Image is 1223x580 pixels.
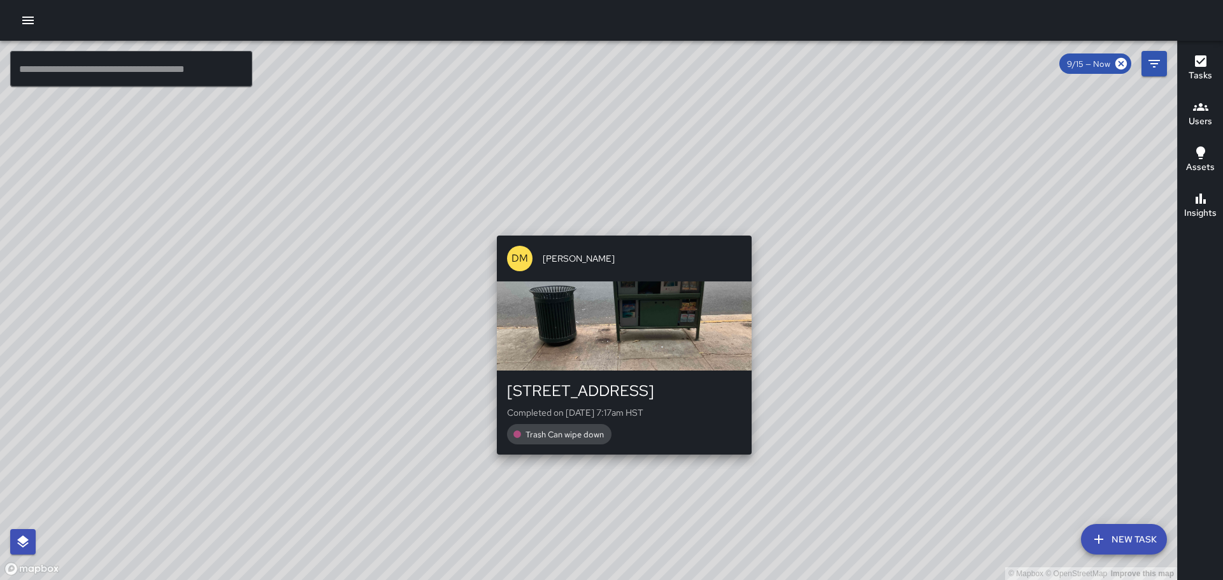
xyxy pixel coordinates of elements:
button: Insights [1178,183,1223,229]
p: DM [511,251,528,266]
button: Assets [1178,138,1223,183]
h6: Insights [1184,206,1217,220]
button: Users [1178,92,1223,138]
span: 9/15 — Now [1059,59,1118,69]
div: [STREET_ADDRESS] [507,381,741,401]
h6: Assets [1186,160,1215,174]
button: DM[PERSON_NAME][STREET_ADDRESS]Completed on [DATE] 7:17am HSTTrash Can wipe down [497,236,752,455]
button: New Task [1081,524,1167,555]
h6: Tasks [1189,69,1212,83]
span: Trash Can wipe down [518,429,611,440]
p: Completed on [DATE] 7:17am HST [507,406,741,419]
div: 9/15 — Now [1059,53,1131,74]
span: [PERSON_NAME] [543,252,741,265]
h6: Users [1189,115,1212,129]
button: Filters [1141,51,1167,76]
button: Tasks [1178,46,1223,92]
